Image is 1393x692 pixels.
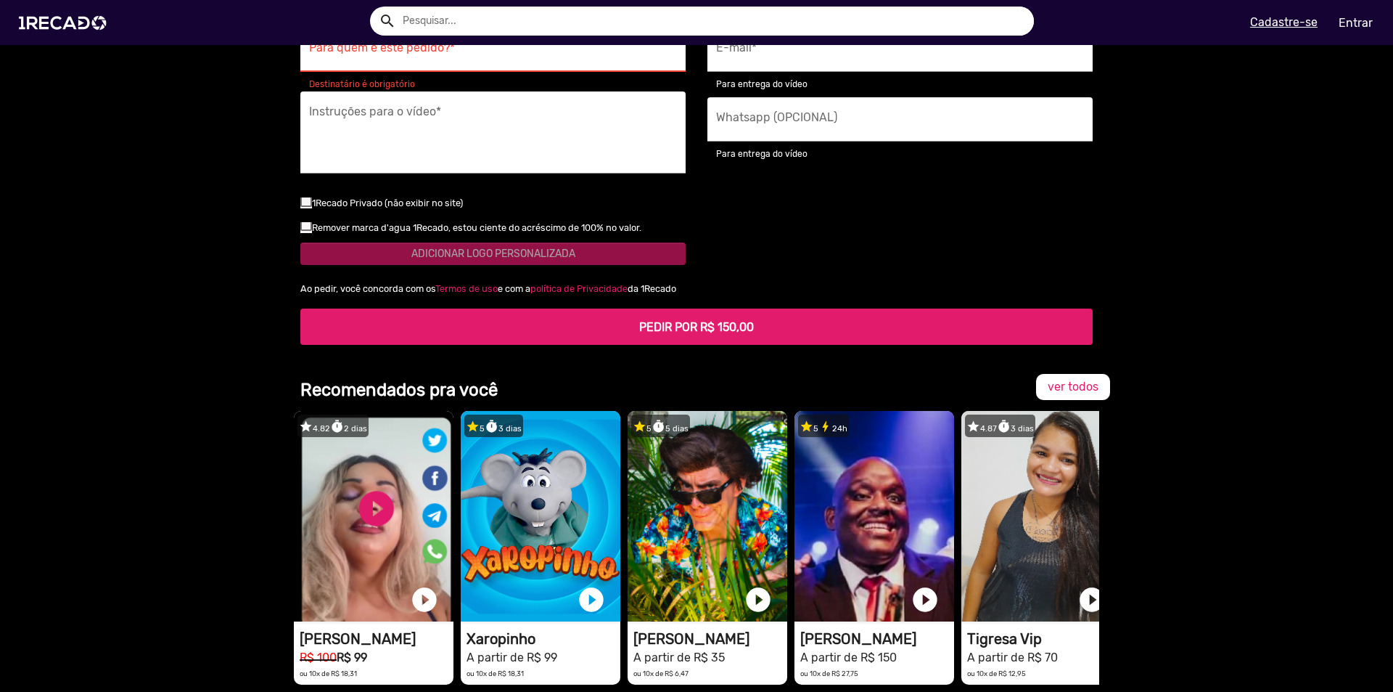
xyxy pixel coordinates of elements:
[467,630,620,648] h1: Xaropinho
[467,651,557,664] small: A partir de R$ 99
[410,585,439,614] a: play_circle_filled
[312,198,463,208] small: 1Recado Privado (não exibir no site)
[577,585,606,614] a: play_circle_filled
[800,651,897,664] small: A partir de R$ 150
[435,283,498,294] a: Termos de uso
[461,411,620,622] video: 1RECADO vídeos dedicados para fãs e empresas
[744,585,773,614] a: play_circle_filled
[312,222,641,233] small: Remover marca d'agua 1Recado, estou ciente do acréscimo de 100% no valor.
[967,669,1026,677] small: ou 10x de R$ 12,95
[967,651,1058,664] small: A partir de R$ 70
[300,380,498,400] b: Recomendados pra você
[1077,585,1106,614] a: play_circle_filled
[1329,10,1382,36] a: Entrar
[392,7,1034,36] input: Pesquisar...
[294,411,453,622] video: 1RECADO vídeos dedicados para fãs e empresas
[800,630,954,648] h1: [PERSON_NAME]
[300,309,1093,345] button: PEDIR POR R$ 150,00
[794,411,954,622] video: 1RECADO vídeos dedicados para fãs e empresas
[1250,15,1318,29] u: Cadastre-se
[374,7,399,33] button: Example home icon
[300,651,337,664] small: R$ 100
[716,114,1084,133] input: Whatsapp
[300,243,686,265] button: ADICIONAR LOGO PERSONALIZADA
[633,669,689,677] small: ou 10x de R$ 6,47
[633,630,787,648] h1: [PERSON_NAME]
[300,283,676,294] span: Ao pedir, você concorda com os e com a da 1Recado
[300,669,357,677] small: ou 10x de R$ 18,31
[716,44,1084,63] input: E-mail
[628,411,787,622] video: 1RECADO vídeos dedicados para fãs e empresas
[961,411,1121,622] video: 1RECADO vídeos dedicados para fãs e empresas
[300,630,453,648] h1: [PERSON_NAME]
[633,651,725,664] small: A partir de R$ 35
[967,630,1121,648] h1: Tigresa Vip
[467,669,524,677] small: ou 10x de R$ 18,31
[716,147,808,162] mat-hint: Para entrega do vídeo
[530,283,628,294] a: política de Privacidade
[379,12,396,30] mat-icon: Example home icon
[337,651,367,664] b: R$ 99
[800,669,858,677] small: ou 10x de R$ 27,75
[911,585,940,614] a: play_circle_filled
[1048,380,1098,394] span: ver todos
[309,44,677,63] input: Nome de quem está pedindo o produto
[716,78,808,92] mat-hint: Para entrega do vídeo
[639,320,754,334] b: PEDIR POR R$ 150,00
[309,78,677,92] mat-error: Destinatário é obrigatório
